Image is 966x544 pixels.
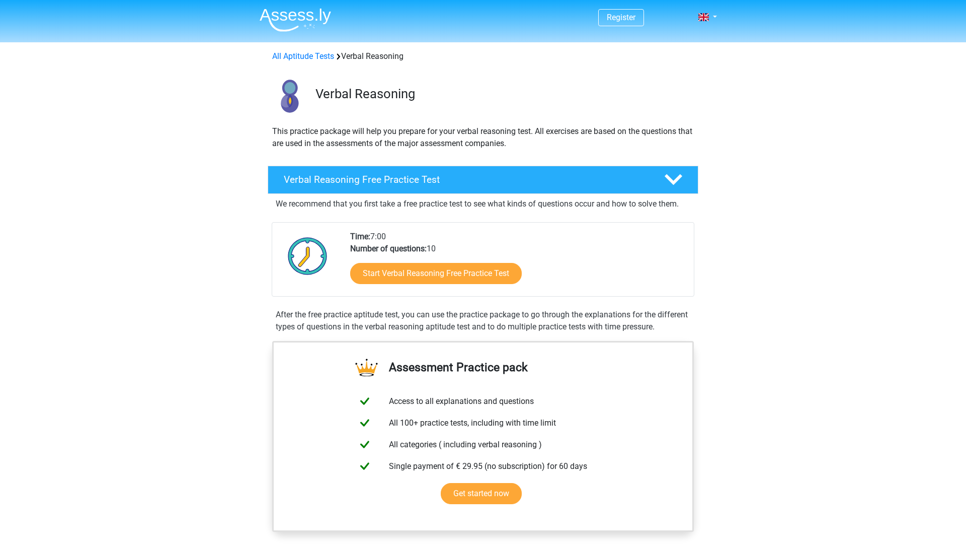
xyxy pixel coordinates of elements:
[272,125,694,150] p: This practice package will help you prepare for your verbal reasoning test. All exercises are bas...
[343,231,693,296] div: 7:00 10
[284,174,648,185] h4: Verbal Reasoning Free Practice Test
[350,263,522,284] a: Start Verbal Reasoning Free Practice Test
[260,8,331,32] img: Assessly
[276,198,690,210] p: We recommend that you first take a free practice test to see what kinds of questions occur and ho...
[350,232,370,241] b: Time:
[264,166,702,194] a: Verbal Reasoning Free Practice Test
[282,231,333,281] img: Clock
[272,309,694,333] div: After the free practice aptitude test, you can use the practice package to go through the explana...
[268,50,698,62] div: Verbal Reasoning
[315,86,690,102] h3: Verbal Reasoning
[268,75,311,117] img: verbal reasoning
[607,13,635,22] a: Register
[441,483,522,504] a: Get started now
[272,51,334,61] a: All Aptitude Tests
[350,244,427,253] b: Number of questions:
